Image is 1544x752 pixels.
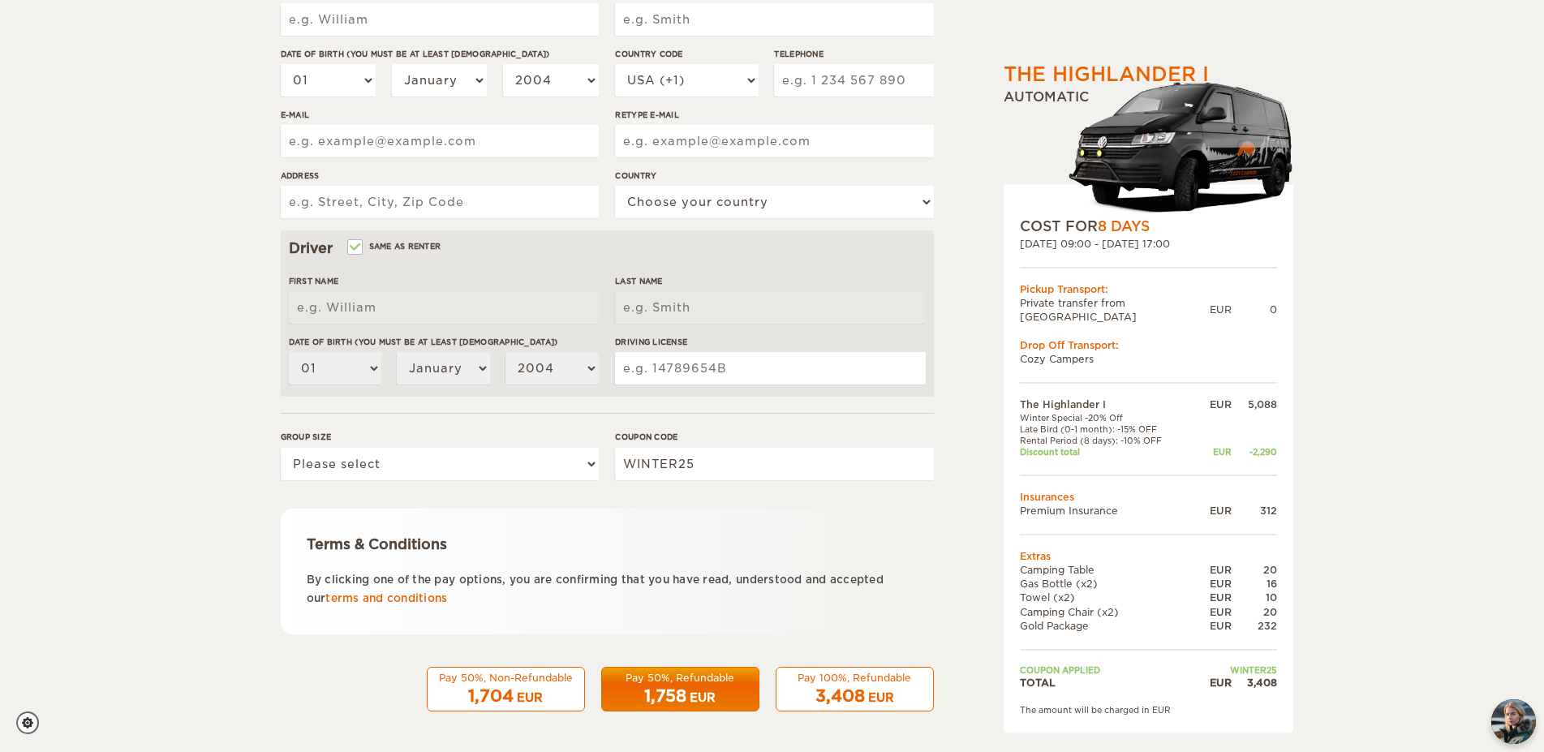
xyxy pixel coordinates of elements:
[1020,423,1194,435] td: Late Bird (0-1 month): -15% OFF
[1020,564,1194,578] td: Camping Table
[349,238,441,254] label: Same as renter
[517,690,543,706] div: EUR
[1232,605,1277,619] div: 20
[468,686,514,706] span: 1,704
[1069,75,1293,217] img: stor-stuttur-old-new-5.png
[289,291,599,324] input: e.g. William
[1232,303,1277,317] div: 0
[1232,677,1277,690] div: 3,408
[1194,447,1232,458] div: EUR
[615,125,933,157] input: e.g. example@example.com
[774,64,933,97] input: e.g. 1 234 567 890
[615,352,925,385] input: e.g. 14789654B
[1020,619,1194,633] td: Gold Package
[786,671,923,685] div: Pay 100%, Refundable
[289,238,926,258] div: Driver
[774,48,933,60] label: Telephone
[1020,591,1194,605] td: Towel (x2)
[1194,398,1232,412] div: EUR
[1020,237,1277,251] div: [DATE] 09:00 - [DATE] 17:00
[1020,605,1194,619] td: Camping Chair (x2)
[1020,339,1277,353] div: Drop Off Transport:
[1194,619,1232,633] div: EUR
[1194,564,1232,578] div: EUR
[1232,398,1277,412] div: 5,088
[1020,398,1194,412] td: The Highlander I
[1020,436,1194,447] td: Rental Period (8 days): -10% OFF
[349,243,359,254] input: Same as renter
[307,535,908,554] div: Terms & Conditions
[615,48,758,60] label: Country Code
[615,275,925,287] label: Last Name
[1020,353,1277,367] td: Cozy Campers
[1491,699,1536,744] button: chat-button
[1004,89,1293,217] div: Automatic
[1020,447,1194,458] td: Discount total
[615,3,933,36] input: e.g. Smith
[615,170,933,182] label: Country
[1020,664,1194,676] td: Coupon applied
[1232,564,1277,578] div: 20
[1020,282,1277,296] div: Pickup Transport:
[281,431,599,443] label: Group size
[615,431,933,443] label: Coupon code
[615,109,933,121] label: Retype E-mail
[776,667,934,712] button: Pay 100%, Refundable 3,408 EUR
[1020,705,1277,716] div: The amount will be charged in EUR
[281,170,599,182] label: Address
[307,570,908,608] p: By clicking one of the pay options, you are confirming that you have read, understood and accepte...
[1194,591,1232,605] div: EUR
[1020,217,1277,237] div: COST FOR
[868,690,894,706] div: EUR
[16,711,49,734] a: Cookie settings
[289,275,599,287] label: First Name
[1004,61,1209,88] div: The Highlander I
[1020,578,1194,591] td: Gas Bottle (x2)
[1232,504,1277,518] div: 312
[281,125,599,157] input: e.g. example@example.com
[427,667,585,712] button: Pay 50%, Non-Refundable 1,704 EUR
[615,336,925,348] label: Driving License
[690,690,716,706] div: EUR
[1232,591,1277,605] div: 10
[1491,699,1536,744] img: Freyja at Cozy Campers
[1020,490,1277,504] td: Insurances
[325,592,447,604] a: terms and conditions
[281,3,599,36] input: e.g. William
[1194,677,1232,690] div: EUR
[1020,504,1194,518] td: Premium Insurance
[1020,412,1194,423] td: Winter Special -20% Off
[1194,504,1232,518] div: EUR
[1210,303,1232,317] div: EUR
[612,671,749,685] div: Pay 50%, Refundable
[815,686,865,706] span: 3,408
[1194,605,1232,619] div: EUR
[644,686,686,706] span: 1,758
[1020,549,1277,563] td: Extras
[1232,447,1277,458] div: -2,290
[281,186,599,218] input: e.g. Street, City, Zip Code
[1232,578,1277,591] div: 16
[601,667,759,712] button: Pay 50%, Refundable 1,758 EUR
[437,671,574,685] div: Pay 50%, Non-Refundable
[1098,219,1150,235] span: 8 Days
[1020,296,1210,324] td: Private transfer from [GEOGRAPHIC_DATA]
[289,336,599,348] label: Date of birth (You must be at least [DEMOGRAPHIC_DATA])
[1232,619,1277,633] div: 232
[1194,664,1277,676] td: WINTER25
[1020,677,1194,690] td: TOTAL
[1194,578,1232,591] div: EUR
[281,109,599,121] label: E-mail
[281,48,599,60] label: Date of birth (You must be at least [DEMOGRAPHIC_DATA])
[615,291,925,324] input: e.g. Smith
